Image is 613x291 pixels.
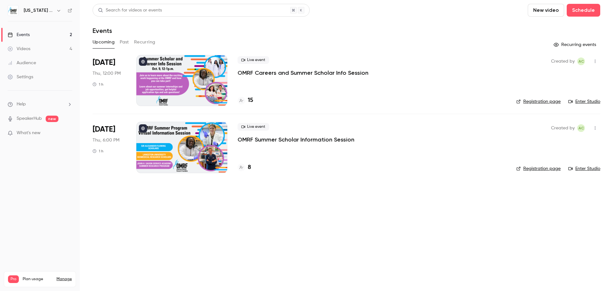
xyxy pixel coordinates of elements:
[98,7,162,14] div: Search for videos or events
[577,57,585,65] span: Ashley Cheyney
[24,7,54,14] h6: [US_STATE] Medical Research Foundation
[93,27,112,34] h1: Events
[516,165,561,172] a: Registration page
[551,124,575,132] span: Created by
[8,5,18,16] img: Oklahoma Medical Research Foundation
[134,37,155,47] button: Recurring
[93,82,103,87] div: 1 h
[8,32,30,38] div: Events
[551,40,600,50] button: Recurring events
[17,101,26,108] span: Help
[93,70,121,77] span: Thu, 12:00 PM
[120,37,129,47] button: Past
[46,116,58,122] span: new
[238,96,253,105] a: 15
[93,122,126,173] div: Oct 23 Thu, 6:00 PM (America/Chicago)
[238,163,251,172] a: 8
[17,130,41,136] span: What's new
[579,57,584,65] span: AC
[93,149,103,154] div: 1 h
[17,115,42,122] a: SpeakerHub
[528,4,564,17] button: New video
[567,4,600,17] button: Schedule
[238,56,269,64] span: Live event
[238,69,368,77] a: OMRF Careers and Summer Scholar Info Session
[57,277,72,282] a: Manage
[577,124,585,132] span: Ashley Cheyney
[551,57,575,65] span: Created by
[238,123,269,131] span: Live event
[516,98,561,105] a: Registration page
[93,55,126,106] div: Oct 9 Thu, 12:00 PM (America/Chicago)
[248,96,253,105] h4: 15
[238,136,354,143] a: OMRF Summer Scholar Information Session
[568,98,600,105] a: Enter Studio
[568,165,600,172] a: Enter Studio
[579,124,584,132] span: AC
[8,60,36,66] div: Audience
[93,57,115,68] span: [DATE]
[23,277,53,282] span: Plan usage
[93,137,119,143] span: Thu, 6:00 PM
[8,275,19,283] span: Pro
[248,163,251,172] h4: 8
[93,124,115,134] span: [DATE]
[8,101,72,108] li: help-dropdown-opener
[93,37,115,47] button: Upcoming
[64,130,72,136] iframe: Noticeable Trigger
[8,46,30,52] div: Videos
[8,74,33,80] div: Settings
